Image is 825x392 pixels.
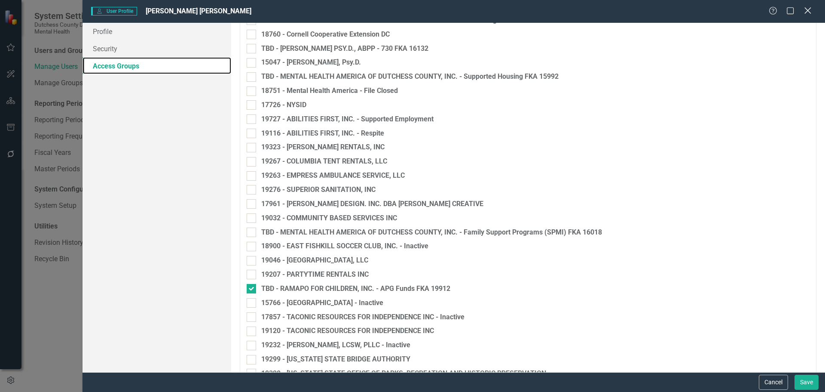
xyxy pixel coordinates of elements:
[91,7,137,15] span: User Profile
[261,213,397,223] div: 19032 - COMMUNITY BASED SERVICES INC
[261,256,368,265] div: 19046 - [GEOGRAPHIC_DATA], LLC
[261,228,602,238] div: TBD - MENTAL HEALTH AMERICA OF DUTCHESS COUNTY, INC. - Family Support Programs (SPMI) FKA 16018
[261,340,410,350] div: 19232 - [PERSON_NAME], LCSW, PLLC - Inactive
[82,23,231,40] a: Profile
[261,312,464,322] div: 17857 - TACONIC RESOURCES FOR INDEPENDENCE INC - Inactive
[261,157,387,167] div: 19267 - COLUMBIA TENT RENTALS, LLC
[261,72,559,82] div: TBD - MENTAL HEALTH AMERICA OF DUTCHESS COUNTY, INC. - Supported Housing FKA 15992
[261,129,384,139] div: 19116 - ABILITIES FIRST, INC. - Respite
[261,355,410,364] div: 19299 - [US_STATE] STATE BRIDGE AUTHORITY
[261,241,428,251] div: 18900 - EAST FISHKILL SOCCER CLUB, INC. - Inactive
[261,44,428,54] div: TBD - [PERSON_NAME] PSY.D., ABPP - 730 FKA 16132
[261,142,385,152] div: 19323 - [PERSON_NAME] RENTALS, INC
[82,57,231,74] a: Access Groups
[759,375,788,390] button: Cancel
[261,298,383,308] div: 15766 - [GEOGRAPHIC_DATA] - Inactive
[261,270,369,280] div: 19207 - PARTYTIME RENTALS INC
[261,171,405,181] div: 19263 - EMPRESS AMBULANCE SERVICE, LLC
[261,114,434,124] div: 19727 - ABILITIES FIRST, INC. - Supported Employment
[261,100,306,110] div: 17726 - NYSID
[146,7,251,15] span: [PERSON_NAME] [PERSON_NAME]
[261,86,398,96] div: 18751 - Mental Health America - File Closed
[261,199,483,209] div: 17961 - [PERSON_NAME] DESIGN. INC. DBA [PERSON_NAME] CREATIVE
[82,40,231,57] a: Security
[261,284,450,294] div: TBD - RAMAPO FOR CHILDREN, INC. - APG Funds FKA 19912
[261,30,390,40] div: 18760 - Cornell Cooperative Extension DC
[261,185,376,195] div: 19276 - SUPERIOR SANITATION, INC
[794,375,819,390] button: Save
[261,369,546,379] div: 19328 - [US_STATE] STATE OFFICE OF PARKS, RECREATION AND HISTORIC PRESERVATION
[261,326,434,336] div: 19120 - TACONIC RESOURCES FOR INDEPENDENCE INC
[261,58,361,68] div: 15047 - [PERSON_NAME], Psy.D.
